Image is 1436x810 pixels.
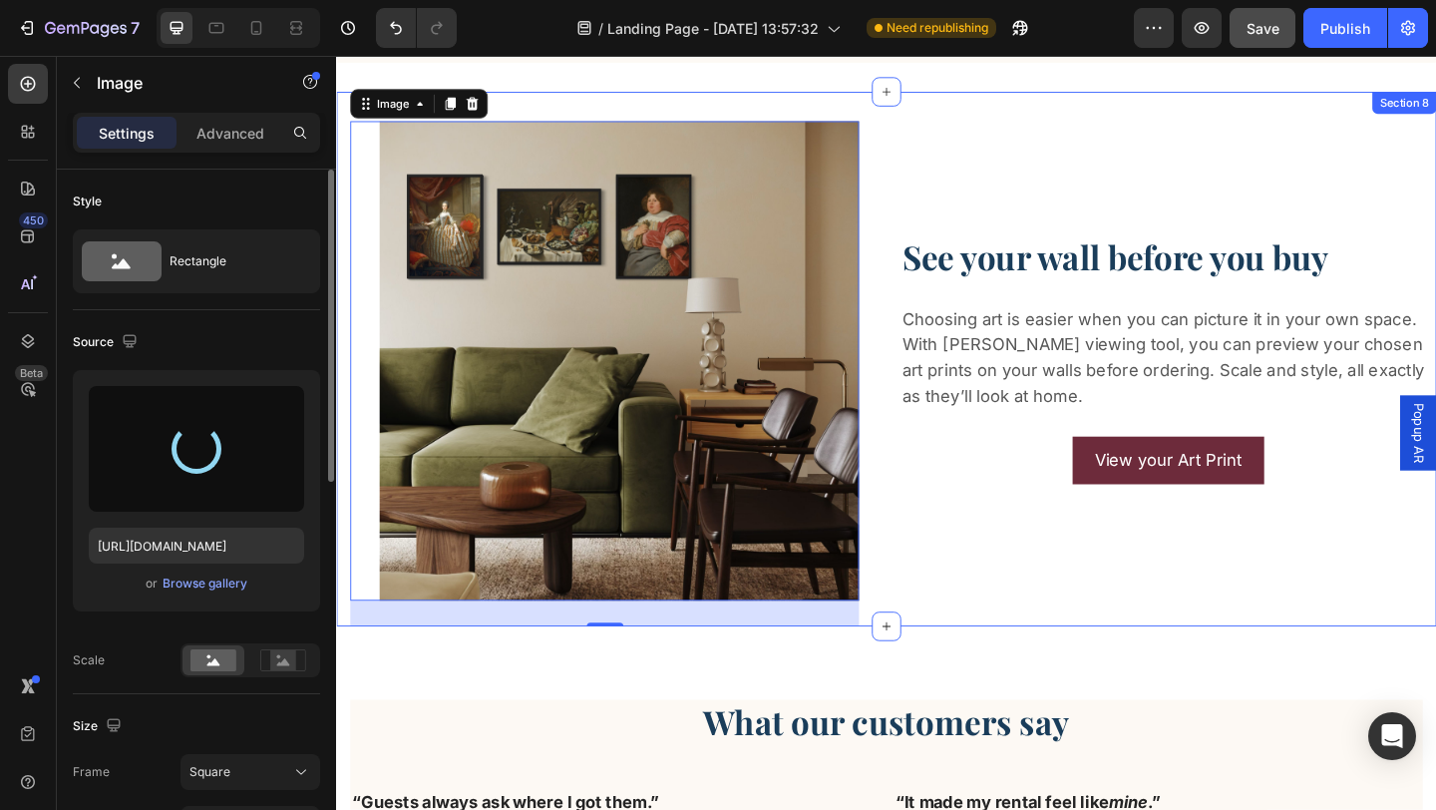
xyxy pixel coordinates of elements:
div: 450 [19,212,48,228]
span: Save [1247,20,1279,37]
span: / [598,18,603,39]
img: gempages_578725783300735873-7a41b3a0-f65b-412f-81ba-e7f974d1396d.jpg [47,71,568,593]
div: Open Intercom Messenger [1368,712,1416,760]
div: Image [40,43,83,61]
div: Size [73,713,126,740]
div: Source [73,329,142,356]
span: See your wall before you buy [615,195,1080,242]
span: Need republishing [887,19,988,37]
div: Style [73,193,102,210]
input: https://example.com/image.jpg [89,528,304,564]
div: Scale [73,651,105,669]
div: Rectangle [170,238,291,284]
h2: What our customers say [15,700,1182,748]
span: Landing Page - [DATE] 13:57:32 [607,18,819,39]
div: Section 8 [1131,42,1193,60]
p: Advanced [196,123,264,144]
label: Frame [73,763,110,781]
button: Save [1230,8,1295,48]
span: Popup AR [1167,377,1187,443]
button: 7 [8,8,149,48]
span: or [146,572,158,596]
iframe: Design area [336,56,1436,810]
div: Browse gallery [163,575,247,593]
p: View your Art Print [825,426,985,454]
p: Image [97,71,266,95]
div: Publish [1320,18,1370,39]
p: 7 [131,16,140,40]
p: Choosing art is easier when you can picture it in your own space. With [PERSON_NAME] viewing tool... [615,272,1195,384]
button: Square [180,754,320,790]
a: View your Art Print [801,414,1009,466]
button: Publish [1303,8,1387,48]
p: Settings [99,123,155,144]
span: Square [189,763,230,781]
div: Undo/Redo [376,8,457,48]
button: Browse gallery [162,574,248,594]
div: Beta [15,365,48,381]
